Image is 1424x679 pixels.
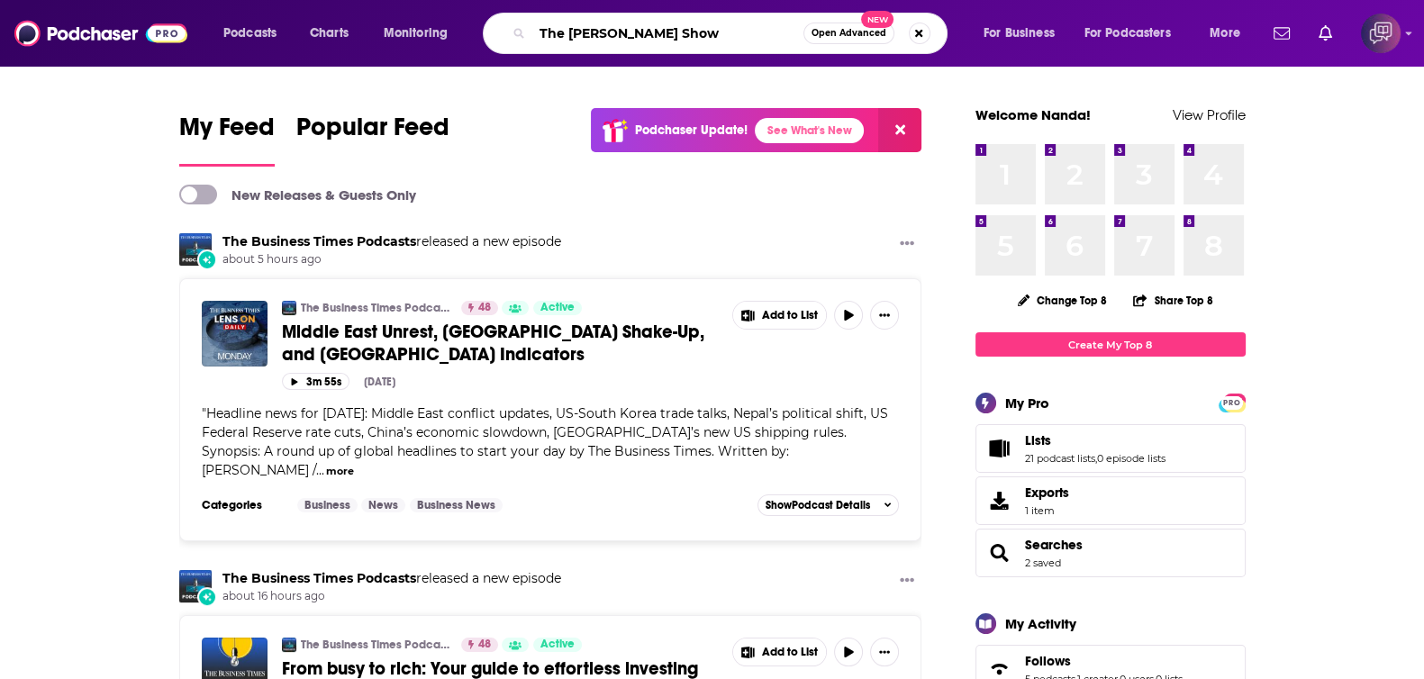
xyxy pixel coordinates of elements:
a: Lists [1025,432,1166,448]
a: 48 [461,301,498,315]
span: Lists [1025,432,1051,448]
a: 0 episode lists [1097,452,1166,465]
a: Searches [982,540,1018,566]
a: Show notifications dropdown [1311,18,1339,49]
span: Searches [975,529,1246,577]
span: Popular Feed [296,112,449,153]
a: Show notifications dropdown [1266,18,1297,49]
span: Exports [982,488,1018,513]
span: Active [540,299,575,317]
a: PRO [1221,395,1243,409]
a: 21 podcast lists [1025,452,1095,465]
img: Middle East Unrest, Nepal Shake-Up, and China Indicators [202,301,268,367]
span: Follows [1025,653,1071,669]
span: Active [540,636,575,654]
a: New Releases & Guests Only [179,185,416,204]
p: Podchaser Update! [635,122,748,138]
button: open menu [1197,19,1263,48]
button: 3m 55s [282,373,349,390]
img: The Business Times Podcasts [282,301,296,315]
a: Popular Feed [296,112,449,167]
span: PRO [1221,396,1243,410]
input: Search podcasts, credits, & more... [532,19,803,48]
button: Show More Button [893,570,921,593]
span: Charts [310,21,349,46]
div: Search podcasts, credits, & more... [500,13,965,54]
span: Middle East Unrest, [GEOGRAPHIC_DATA] Shake-Up, and [GEOGRAPHIC_DATA] Indicators [282,321,704,366]
a: Charts [298,19,359,48]
a: Lists [982,436,1018,461]
span: Show Podcast Details [766,499,870,512]
div: New Episode [197,587,217,607]
span: Exports [1025,484,1069,501]
a: Active [533,301,582,315]
span: Open Advanced [812,29,886,38]
button: Change Top 8 [1007,289,1119,312]
a: The Business Times Podcasts [179,570,212,602]
button: Show More Button [733,302,827,329]
a: Welcome Nanda! [975,106,1091,123]
span: For Business [984,21,1055,46]
img: The Business Times Podcasts [282,638,296,652]
button: open menu [211,19,300,48]
span: , [1095,452,1097,465]
span: about 16 hours ago [222,589,561,604]
span: 1 item [1025,504,1069,517]
span: 48 [478,636,491,654]
button: open menu [371,19,471,48]
a: Active [533,638,582,652]
a: Exports [975,476,1246,525]
span: 48 [478,299,491,317]
img: Podchaser - Follow, Share and Rate Podcasts [14,16,187,50]
button: more [326,464,354,479]
span: For Podcasters [1084,21,1171,46]
h3: Categories [202,498,283,512]
img: The Business Times Podcasts [179,233,212,266]
span: My Feed [179,112,275,153]
button: open menu [1073,19,1197,48]
div: [DATE] [364,376,395,388]
a: 48 [461,638,498,652]
button: Show More Button [870,638,899,666]
button: Show profile menu [1361,14,1401,53]
div: My Activity [1005,615,1076,632]
span: New [861,11,893,28]
button: Show More Button [893,233,921,256]
button: Open AdvancedNew [803,23,894,44]
button: Show More Button [733,638,827,665]
a: 2 saved [1025,557,1061,569]
span: Headline news for [DATE]: Middle East conflict updates, US-South Korea trade talks, Nepal’s polit... [202,405,888,478]
a: View Profile [1173,106,1246,123]
a: Business News [410,498,503,512]
span: More [1210,21,1240,46]
span: about 5 hours ago [222,252,561,267]
button: Share Top 8 [1132,283,1213,318]
span: " [202,405,888,478]
a: The Business Times Podcasts [222,233,416,249]
span: ... [316,462,324,478]
button: Show More Button [870,301,899,330]
a: Business [297,498,358,512]
div: My Pro [1005,394,1049,412]
span: Add to List [762,309,818,322]
img: User Profile [1361,14,1401,53]
span: Lists [975,424,1246,473]
span: Monitoring [384,21,448,46]
span: Logged in as corioliscompany [1361,14,1401,53]
div: New Episode [197,249,217,269]
a: My Feed [179,112,275,167]
a: See What's New [755,118,864,143]
a: The Business Times Podcasts [222,570,416,586]
a: Middle East Unrest, [GEOGRAPHIC_DATA] Shake-Up, and [GEOGRAPHIC_DATA] Indicators [282,321,720,366]
a: The Business Times Podcasts [301,301,449,315]
a: News [361,498,405,512]
a: Searches [1025,537,1083,553]
a: The Business Times Podcasts [301,638,449,652]
span: Podcasts [223,21,277,46]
